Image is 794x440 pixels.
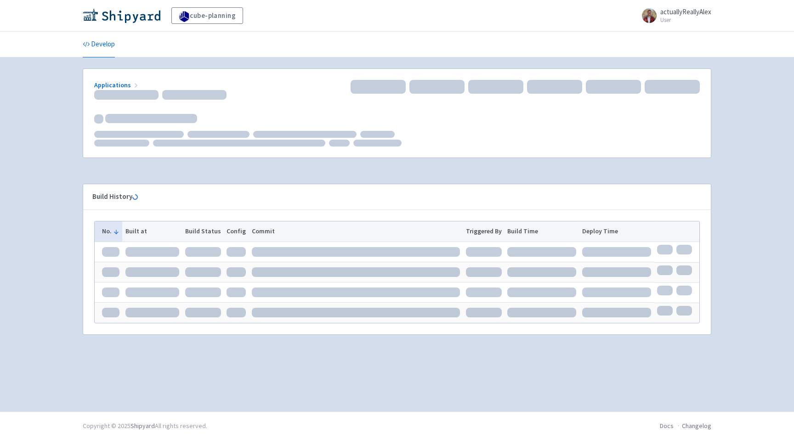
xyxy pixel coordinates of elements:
a: Applications [94,81,140,89]
span: actuallyReallyAlex [660,7,711,16]
a: Changelog [682,422,711,430]
th: Deploy Time [579,221,654,242]
th: Commit [249,221,463,242]
th: Build Status [182,221,224,242]
a: Develop [83,32,115,57]
th: Build Time [505,221,579,242]
th: Config [224,221,249,242]
button: No. [102,226,119,236]
a: actuallyReallyAlex User [636,8,711,23]
img: Shipyard logo [83,8,160,23]
th: Triggered By [463,221,505,242]
small: User [660,17,711,23]
a: Docs [660,422,674,430]
a: cube-planning [171,7,243,24]
div: Copyright © 2025 All rights reserved. [83,421,207,431]
a: Shipyard [130,422,155,430]
th: Built at [122,221,182,242]
div: Build History [92,192,687,202]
